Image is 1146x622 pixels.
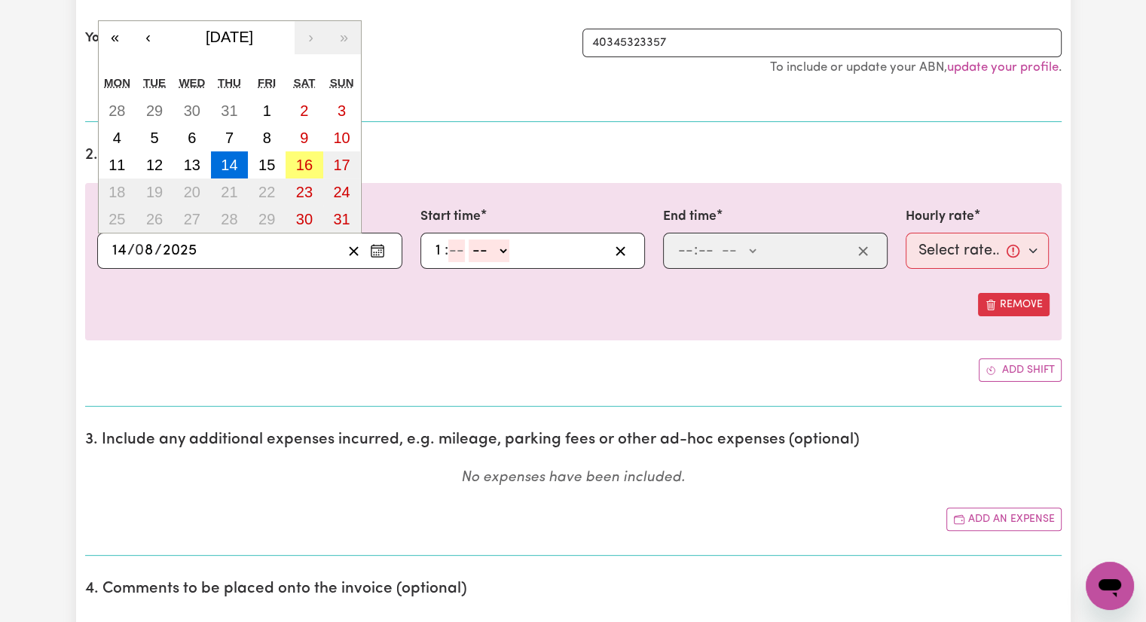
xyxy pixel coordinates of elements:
[286,124,323,151] button: August 9, 2025
[338,102,346,119] abbr: August 3, 2025
[248,151,286,178] button: August 15, 2025
[694,242,698,259] span: :
[248,178,286,206] button: August 22, 2025
[211,178,249,206] button: August 21, 2025
[108,157,125,173] abbr: August 11, 2025
[445,242,448,259] span: :
[113,130,121,146] abbr: August 4, 2025
[112,239,127,262] input: --
[85,146,1062,165] h2: 2. Enter the details of your shift(s)
[173,151,211,178] button: August 13, 2025
[258,157,275,173] abbr: August 15, 2025
[184,157,200,173] abbr: August 13, 2025
[296,211,313,227] abbr: August 30, 2025
[99,178,136,206] button: August 18, 2025
[108,102,125,119] abbr: July 28, 2025
[342,239,365,262] button: Clear date
[365,239,390,262] button: Enter the date of care work
[154,242,162,259] span: /
[221,211,237,227] abbr: August 28, 2025
[435,239,445,262] input: --
[286,151,323,178] button: August 16, 2025
[211,124,249,151] button: August 7, 2025
[663,207,717,227] label: End time
[461,471,685,485] em: No expenses have been included.
[136,239,154,262] input: --
[108,184,125,200] abbr: August 18, 2025
[258,184,275,200] abbr: August 22, 2025
[165,21,295,54] button: [DATE]
[136,206,173,233] button: August 26, 2025
[323,151,361,178] button: August 17, 2025
[99,206,136,233] button: August 25, 2025
[323,124,361,151] button: August 10, 2025
[99,124,136,151] button: August 4, 2025
[296,157,313,173] abbr: August 16, 2025
[258,211,275,227] abbr: August 29, 2025
[184,102,200,119] abbr: July 30, 2025
[136,97,173,124] button: July 29, 2025
[221,184,237,200] abbr: August 21, 2025
[258,76,276,89] abbr: Friday
[286,178,323,206] button: August 23, 2025
[135,243,144,258] span: 0
[770,61,1062,74] small: To include or update your ABN, .
[946,508,1062,531] button: Add another expense
[300,130,308,146] abbr: August 9, 2025
[132,21,165,54] button: ‹
[184,184,200,200] abbr: August 20, 2025
[211,97,249,124] button: July 31, 2025
[179,76,205,89] abbr: Wednesday
[906,207,974,227] label: Hourly rate
[150,130,158,146] abbr: August 5, 2025
[184,211,200,227] abbr: August 27, 2025
[104,76,130,89] abbr: Monday
[211,151,249,178] button: August 14, 2025
[99,151,136,178] button: August 11, 2025
[328,21,361,54] button: »
[136,151,173,178] button: August 12, 2025
[211,206,249,233] button: August 28, 2025
[420,207,481,227] label: Start time
[323,97,361,124] button: August 3, 2025
[108,211,125,227] abbr: August 25, 2025
[263,130,271,146] abbr: August 8, 2025
[286,206,323,233] button: August 30, 2025
[143,76,166,89] abbr: Tuesday
[698,239,714,262] input: --
[162,239,197,262] input: ----
[448,239,465,262] input: --
[221,157,237,173] abbr: August 14, 2025
[85,580,1062,599] h2: 4. Comments to be placed onto the invoice (optional)
[173,178,211,206] button: August 20, 2025
[947,61,1059,74] a: update your profile
[333,130,350,146] abbr: August 10, 2025
[293,76,315,89] abbr: Saturday
[146,157,163,173] abbr: August 12, 2025
[99,97,136,124] button: July 28, 2025
[323,178,361,206] button: August 24, 2025
[221,102,237,119] abbr: July 31, 2025
[978,293,1050,316] button: Remove this shift
[173,97,211,124] button: July 30, 2025
[218,76,241,89] abbr: Thursday
[286,97,323,124] button: August 2, 2025
[146,184,163,200] abbr: August 19, 2025
[146,102,163,119] abbr: July 29, 2025
[136,178,173,206] button: August 19, 2025
[85,29,142,48] label: Your ABN
[136,124,173,151] button: August 5, 2025
[1086,562,1134,610] iframe: Button to launch messaging window
[99,21,132,54] button: «
[333,211,350,227] abbr: August 31, 2025
[296,184,313,200] abbr: August 23, 2025
[248,206,286,233] button: August 29, 2025
[300,102,308,119] abbr: August 2, 2025
[333,157,350,173] abbr: August 17, 2025
[85,431,1062,450] h2: 3. Include any additional expenses incurred, e.g. mileage, parking fees or other ad-hoc expenses ...
[979,358,1062,382] button: Add another shift
[173,206,211,233] button: August 27, 2025
[127,242,135,259] span: /
[330,76,354,89] abbr: Sunday
[146,211,163,227] abbr: August 26, 2025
